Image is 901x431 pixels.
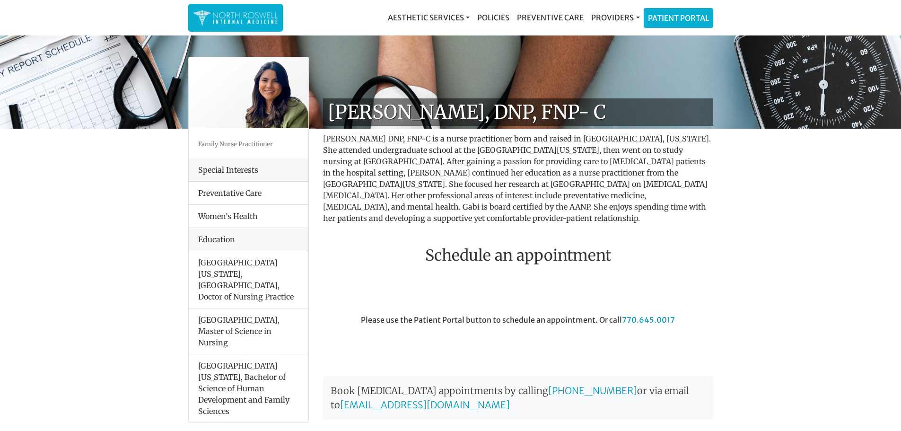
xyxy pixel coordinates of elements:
li: [GEOGRAPHIC_DATA][US_STATE], Bachelor of Science of Human Development and Family Sciences [189,354,308,422]
a: Providers [587,8,643,27]
a: 770.645.0017 [622,315,675,325]
a: [EMAIL_ADDRESS][DOMAIN_NAME] [340,399,510,411]
a: Policies [473,8,513,27]
li: [GEOGRAPHIC_DATA], Master of Science in Nursing [189,308,308,354]
li: Preventative Care [189,182,308,205]
li: Women’s Health [189,204,308,228]
p: [PERSON_NAME] DNP, FNP-C is a nurse practitioner born and raised in [GEOGRAPHIC_DATA], [US_STATE]... [323,133,713,224]
li: [GEOGRAPHIC_DATA][US_STATE], [GEOGRAPHIC_DATA], Doctor of Nursing Practice [189,251,308,308]
a: Preventive Care [513,8,587,27]
div: Special Interests [189,158,308,182]
h2: Schedule an appointment [323,246,713,264]
a: Aesthetic Services [384,8,473,27]
small: Family Nurse Practitioner [198,140,273,148]
img: North Roswell Internal Medicine [193,9,278,27]
p: Book [MEDICAL_DATA] appointments by calling or via email to [323,376,713,420]
a: Patient Portal [644,9,713,27]
div: Education [189,228,308,251]
h1: [PERSON_NAME], DNP, FNP- C [323,98,713,126]
div: Please use the Patient Portal button to schedule an appointment. Or call [316,314,720,367]
a: [PHONE_NUMBER] [548,385,637,396]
